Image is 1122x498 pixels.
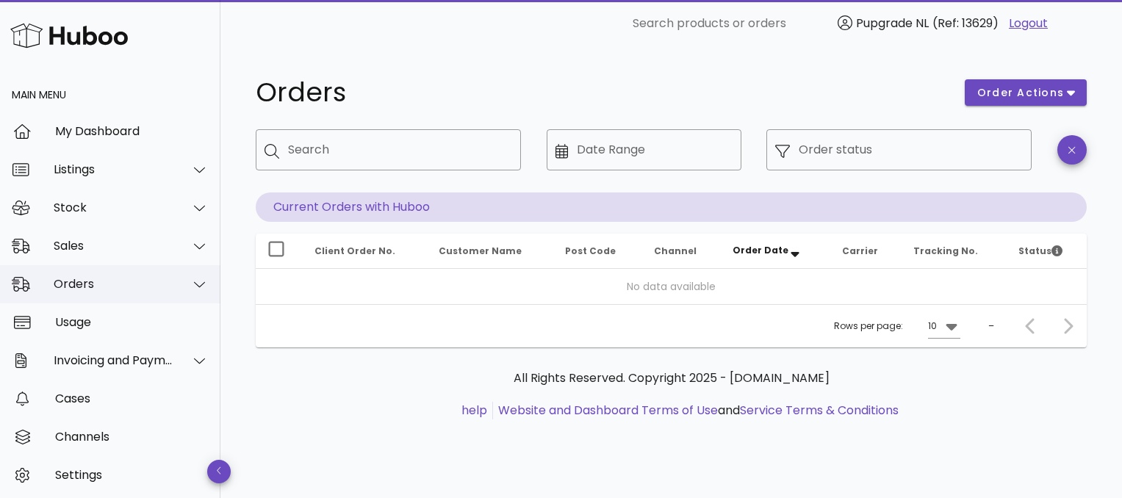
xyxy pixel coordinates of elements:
div: Orders [54,277,173,291]
button: order actions [965,79,1087,106]
th: Tracking No. [902,234,1007,269]
th: Order Date: Sorted descending. Activate to remove sorting. [721,234,831,269]
th: Status [1007,234,1087,269]
div: – [988,320,994,333]
div: Sales [54,239,173,253]
span: Customer Name [439,245,522,257]
a: Service Terms & Conditions [740,402,899,419]
span: Post Code [565,245,616,257]
div: Stock [54,201,173,214]
p: All Rights Reserved. Copyright 2025 - [DOMAIN_NAME] [267,369,1075,387]
div: Settings [55,468,209,482]
div: Usage [55,315,209,329]
div: My Dashboard [55,124,209,138]
div: Rows per page: [834,305,960,347]
div: 10Rows per page: [928,314,960,338]
th: Post Code [553,234,641,269]
span: Carrier [842,245,878,257]
span: order actions [977,85,1065,101]
p: Current Orders with Huboo [256,192,1087,222]
a: Logout [1009,15,1048,32]
img: Huboo Logo [10,20,128,51]
th: Carrier [830,234,901,269]
span: Status [1018,245,1062,257]
td: No data available [256,269,1087,304]
div: Invoicing and Payments [54,353,173,367]
div: Listings [54,162,173,176]
span: Pupgrade NL [856,15,929,32]
th: Channel [642,234,721,269]
div: Channels [55,430,209,444]
span: Client Order No. [314,245,395,257]
div: Cases [55,391,209,405]
a: Website and Dashboard Terms of Use [498,402,718,419]
div: 10 [928,320,937,333]
h1: Orders [256,79,947,106]
span: Order Date [733,244,788,256]
span: Channel [654,245,697,257]
span: (Ref: 13629) [932,15,999,32]
th: Client Order No. [303,234,427,269]
a: help [461,402,487,419]
span: Tracking No. [913,245,978,257]
li: and [493,402,899,419]
th: Customer Name [427,234,553,269]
